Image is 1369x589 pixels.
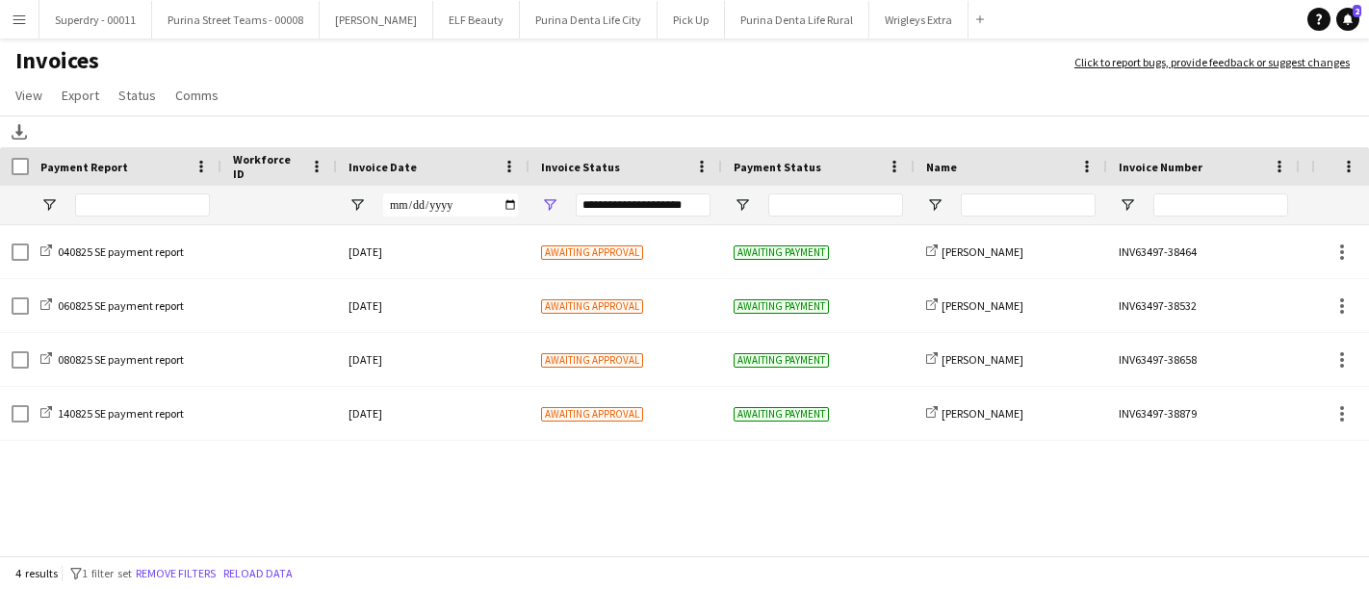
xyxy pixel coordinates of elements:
[220,563,297,584] button: Reload data
[658,1,725,38] button: Pick Up
[942,406,1023,421] span: [PERSON_NAME]
[75,193,210,217] input: Payment Report Filter Input
[58,352,184,367] span: 080825 SE payment report
[58,406,184,421] span: 140825 SE payment report
[1107,333,1300,386] div: INV63497-38658
[942,244,1023,259] span: [PERSON_NAME]
[40,160,128,174] span: Payment Report
[82,566,132,580] span: 1 filter set
[383,193,518,217] input: Invoice Date Filter Input
[337,225,530,278] div: [DATE]
[541,196,558,214] button: Open Filter Menu
[541,407,643,422] span: Awaiting approval
[15,87,42,104] span: View
[8,120,31,143] app-action-btn: Download
[1107,279,1300,332] div: INV63497-38532
[1153,193,1288,217] input: Invoice Number Filter Input
[725,1,869,38] button: Purina Denta Life Rural
[541,245,643,260] span: Awaiting approval
[175,87,219,104] span: Comms
[734,407,829,422] span: Awaiting payment
[40,196,58,214] button: Open Filter Menu
[734,160,821,174] span: Payment Status
[40,406,184,421] a: 140825 SE payment report
[8,83,50,108] a: View
[926,196,943,214] button: Open Filter Menu
[152,1,320,38] button: Purina Street Teams - 00008
[40,298,184,313] a: 060825 SE payment report
[58,298,184,313] span: 060825 SE payment report
[39,1,152,38] button: Superdry - 00011
[734,245,829,260] span: Awaiting payment
[320,1,433,38] button: [PERSON_NAME]
[961,193,1096,217] input: Name Filter Input
[1107,387,1300,440] div: INV63497-38879
[1074,54,1350,71] a: Click to report bugs, provide feedback or suggest changes
[1119,196,1136,214] button: Open Filter Menu
[62,87,99,104] span: Export
[111,83,164,108] a: Status
[337,387,530,440] div: [DATE]
[40,244,184,259] a: 040825 SE payment report
[168,83,226,108] a: Comms
[869,1,969,38] button: Wrigleys Extra
[541,353,643,368] span: Awaiting approval
[337,333,530,386] div: [DATE]
[942,352,1023,367] span: [PERSON_NAME]
[734,353,829,368] span: Awaiting payment
[734,196,751,214] button: Open Filter Menu
[1119,160,1202,174] span: Invoice Number
[541,160,620,174] span: Invoice Status
[1353,5,1361,17] span: 2
[54,83,107,108] a: Export
[349,160,417,174] span: Invoice Date
[520,1,658,38] button: Purina Denta Life City
[40,352,184,367] a: 080825 SE payment report
[337,279,530,332] div: [DATE]
[433,1,520,38] button: ELF Beauty
[132,563,220,584] button: Remove filters
[233,152,302,181] span: Workforce ID
[541,299,643,314] span: Awaiting approval
[942,298,1023,313] span: [PERSON_NAME]
[1107,225,1300,278] div: INV63497-38464
[926,160,957,174] span: Name
[349,196,366,214] button: Open Filter Menu
[734,299,829,314] span: Awaiting payment
[118,87,156,104] span: Status
[1336,8,1359,31] a: 2
[58,244,184,259] span: 040825 SE payment report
